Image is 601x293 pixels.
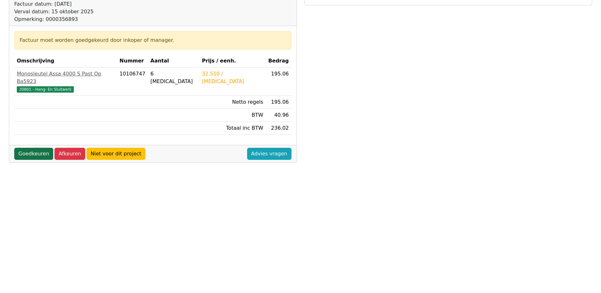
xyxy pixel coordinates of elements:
[54,148,85,160] a: Afkeuren
[86,148,145,160] a: Niet voor dit project
[266,96,291,109] td: 195.06
[148,55,199,68] th: Aantal
[199,96,266,109] td: Netto regels
[117,68,148,96] td: 10106747
[17,70,114,85] div: Monosleutel Assa 4000 S Past Op Ba5923
[14,148,53,160] a: Goedkeuren
[14,16,166,23] div: Opmerking: 0000356893
[266,122,291,135] td: 236.02
[14,8,166,16] div: Verval datum: 15 oktober 2025
[117,55,148,68] th: Nummer
[17,86,74,93] span: 30801 - Hang- En Sluitwerk
[247,148,291,160] a: Advies vragen
[266,109,291,122] td: 40.96
[14,0,166,8] div: Factuur datum: [DATE]
[199,109,266,122] td: BTW
[14,55,117,68] th: Omschrijving
[199,122,266,135] td: Totaal inc BTW
[266,55,291,68] th: Bedrag
[202,70,263,85] div: 32.510 / [MEDICAL_DATA]
[20,36,286,44] div: Factuur moet worden goedgekeurd door inkoper of manager.
[17,70,114,93] a: Monosleutel Assa 4000 S Past Op Ba592330801 - Hang- En Sluitwerk
[266,68,291,96] td: 195.06
[150,70,197,85] div: 6 [MEDICAL_DATA]
[199,55,266,68] th: Prijs / eenh.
